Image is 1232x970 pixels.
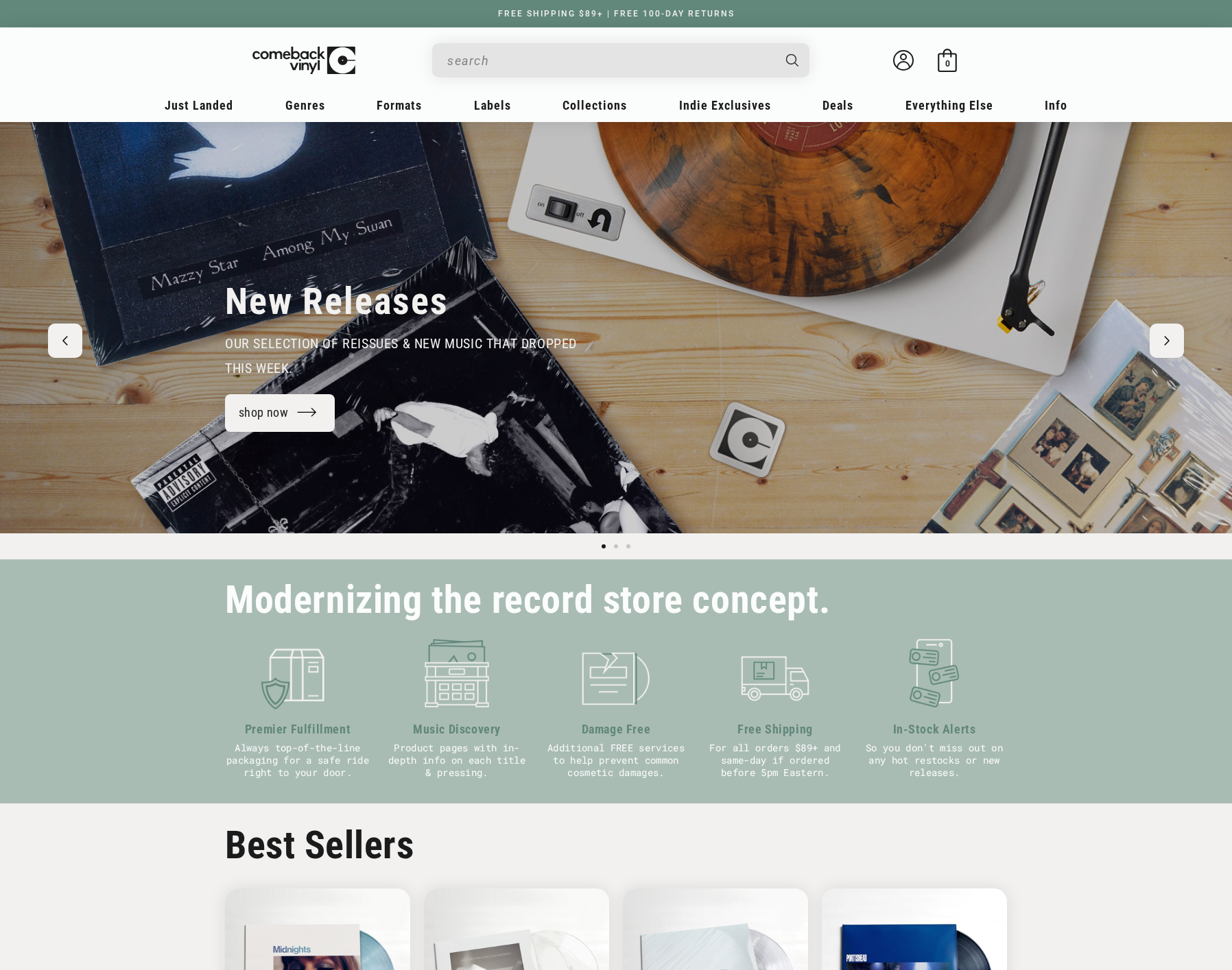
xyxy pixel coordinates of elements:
[285,98,325,112] span: Genres
[562,98,627,112] span: Collections
[905,98,993,112] span: Everything Else
[48,324,82,358] button: Previous slide
[225,279,449,324] h2: New Releases
[679,98,771,112] span: Indie Exclusives
[543,720,689,738] h3: Damage Free
[822,98,853,112] span: Deals
[447,47,772,75] input: search
[225,742,370,779] p: Always top-of-the-line packaging for a safe ride right to your door.
[945,58,950,69] span: 0
[543,742,689,779] p: Additional FREE services to help prevent common cosmetic damages.
[484,9,748,19] a: FREE SHIPPING $89+ | FREE 100-DAY RETURNS
[432,43,809,77] div: Search
[225,335,577,376] span: our selection of reissues & new music that dropped this week.
[702,742,848,779] p: For all orders $89+ and same-day if ordered before 5pm Eastern.
[225,584,830,616] h2: Modernizing the record store concept.
[384,720,530,738] h3: Music Discovery
[597,540,610,553] button: Load slide 1 of 3
[225,823,1007,868] h2: Best Sellers
[474,98,511,112] span: Labels
[225,720,370,738] h3: Premier Fulfillment
[774,43,812,77] button: Search
[377,98,422,112] span: Formats
[1150,324,1184,358] button: Next slide
[622,540,635,553] button: Load slide 3 of 3
[225,394,335,432] a: shop now
[862,742,1007,779] p: So you don't miss out on any hot restocks or new releases.
[702,720,848,738] h3: Free Shipping
[610,540,622,553] button: Load slide 2 of 3
[384,742,530,779] p: Product pages with in-depth info on each title & pressing.
[862,720,1007,738] h3: In-Stock Alerts
[1045,98,1067,112] span: Info
[165,98,233,112] span: Just Landed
